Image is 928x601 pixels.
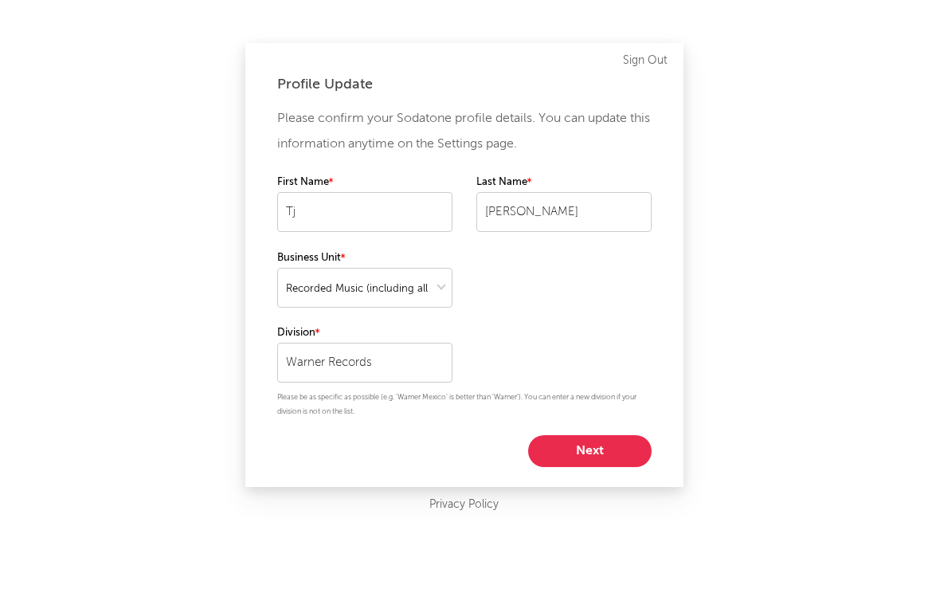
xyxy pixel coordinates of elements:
button: Next [528,435,652,467]
label: Division [277,324,452,343]
p: Please confirm your Sodatone profile details. You can update this information anytime on the Sett... [277,106,652,157]
input: Your last name [476,192,652,232]
a: Privacy Policy [429,495,499,515]
label: First Name [277,173,452,192]
p: Please be as specific as possible (e.g. 'Warner Mexico' is better than 'Warner'). You can enter a... [277,391,652,419]
div: Profile Update [277,75,652,94]
input: Your first name [277,192,452,232]
label: Business Unit [277,249,452,268]
input: Your division [277,343,452,383]
label: Last Name [476,173,652,192]
a: Sign Out [623,51,668,70]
